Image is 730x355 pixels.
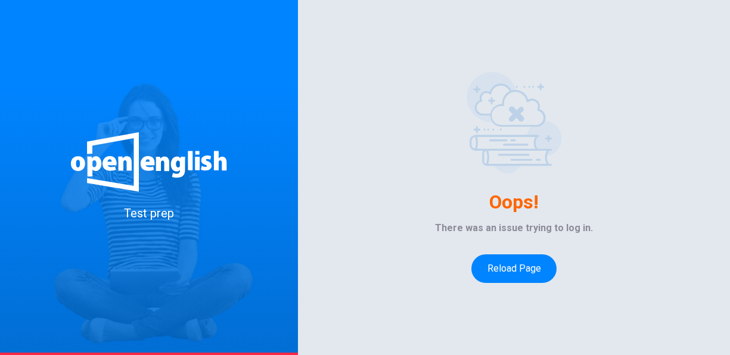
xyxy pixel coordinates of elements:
[467,72,562,173] img: Empty
[489,192,539,211] h4: Oops!
[124,206,174,220] span: Test prep
[70,132,228,192] img: logo
[471,254,557,283] button: Reload page
[435,221,593,235] span: There was an issue trying to log in.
